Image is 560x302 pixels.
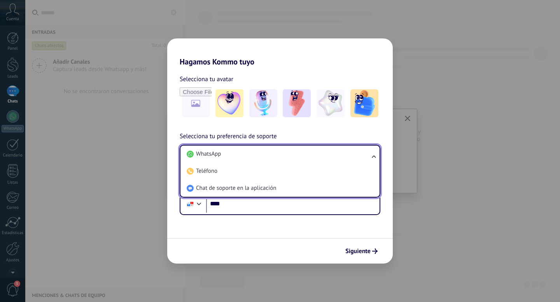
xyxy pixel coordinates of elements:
span: WhatsApp [196,150,221,158]
span: Siguiente [345,248,371,254]
div: Panama: + 507 [183,196,198,212]
img: -4.jpeg [317,89,345,117]
img: -3.jpeg [283,89,311,117]
img: -1.jpeg [215,89,243,117]
span: Selecciona tu avatar [180,74,233,84]
img: -5.jpeg [350,89,378,117]
span: Selecciona tu preferencia de soporte [180,132,277,142]
span: Teléfono [196,167,217,175]
span: Chat de soporte en la aplicación [196,184,276,192]
h2: Hagamos Kommo tuyo [167,38,393,66]
button: Siguiente [342,245,381,258]
img: -2.jpeg [249,89,277,117]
